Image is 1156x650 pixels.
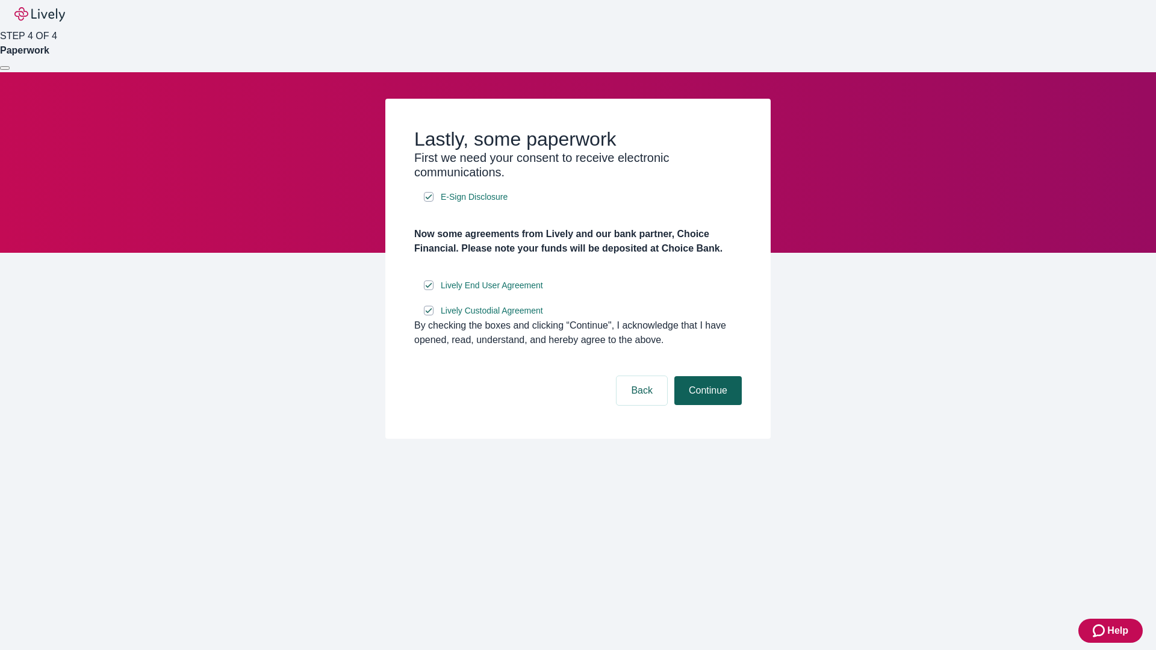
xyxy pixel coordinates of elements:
span: E-Sign Disclosure [441,191,508,203]
a: e-sign disclosure document [438,278,545,293]
span: Lively End User Agreement [441,279,543,292]
button: Continue [674,376,742,405]
h3: First we need your consent to receive electronic communications. [414,150,742,179]
span: Lively Custodial Agreement [441,305,543,317]
h4: Now some agreements from Lively and our bank partner, Choice Financial. Please note your funds wi... [414,227,742,256]
button: Zendesk support iconHelp [1078,619,1143,643]
img: Lively [14,7,65,22]
h2: Lastly, some paperwork [414,128,742,150]
button: Back [617,376,667,405]
div: By checking the boxes and clicking “Continue", I acknowledge that I have opened, read, understand... [414,318,742,347]
a: e-sign disclosure document [438,190,510,205]
svg: Zendesk support icon [1093,624,1107,638]
span: Help [1107,624,1128,638]
a: e-sign disclosure document [438,303,545,318]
